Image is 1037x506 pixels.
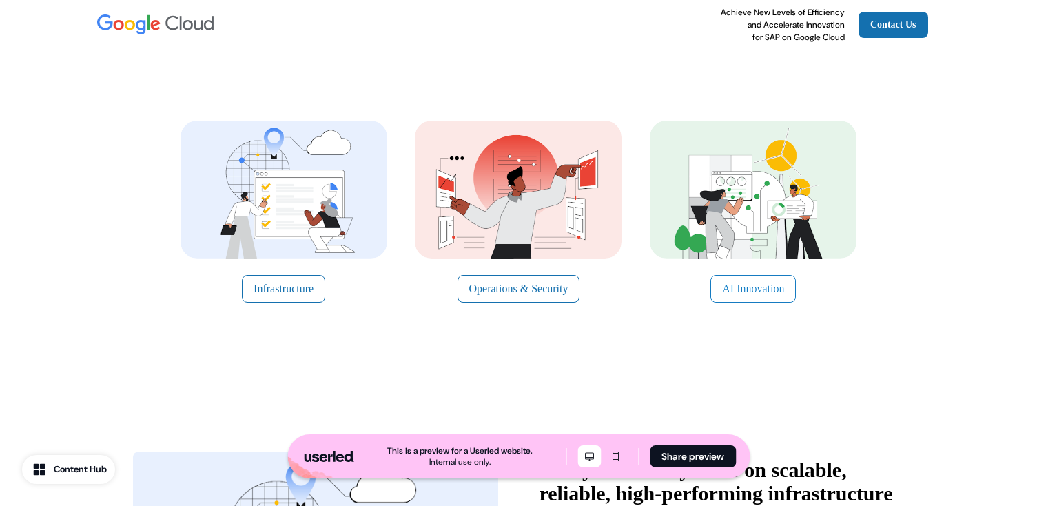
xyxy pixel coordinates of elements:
a: Contact Us [859,12,928,38]
button: Mobile mode [604,445,627,467]
div: Content Hub [54,463,107,476]
button: Operations & Security [458,275,580,303]
p: Achieve New Levels of Efficiency and Accelerate Innovation for SAP on Google Cloud [721,6,845,43]
button: Content Hub [22,455,115,484]
strong: Run your SAP systems on scalable, reliable, high-performing infrastructure [540,458,893,505]
div: Internal use only. [429,456,491,467]
button: Share preview [650,445,736,467]
button: Desktop mode [577,445,601,467]
button: AI Innovation [710,275,796,303]
button: Infrastructure [242,275,325,303]
div: This is a preview for a Userled website. [387,445,533,456]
